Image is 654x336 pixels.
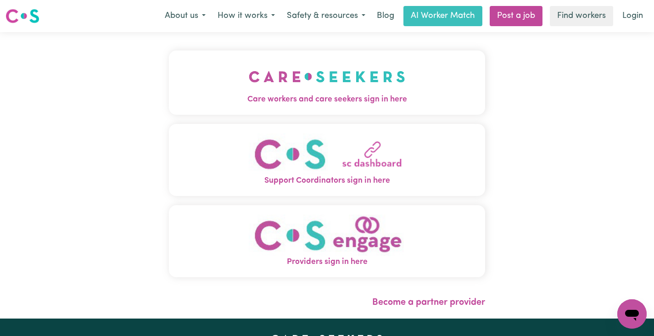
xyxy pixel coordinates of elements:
[169,50,485,115] button: Care workers and care seekers sign in here
[212,6,281,26] button: How it works
[371,6,400,26] a: Blog
[6,6,39,27] a: Careseekers logo
[169,205,485,277] button: Providers sign in here
[550,6,613,26] a: Find workers
[169,256,485,268] span: Providers sign in here
[169,124,485,196] button: Support Coordinators sign in here
[169,175,485,187] span: Support Coordinators sign in here
[372,298,485,307] a: Become a partner provider
[281,6,371,26] button: Safety & resources
[617,299,647,329] iframe: Button to launch messaging window
[403,6,482,26] a: AI Worker Match
[490,6,542,26] a: Post a job
[169,94,485,106] span: Care workers and care seekers sign in here
[6,8,39,24] img: Careseekers logo
[617,6,648,26] a: Login
[159,6,212,26] button: About us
